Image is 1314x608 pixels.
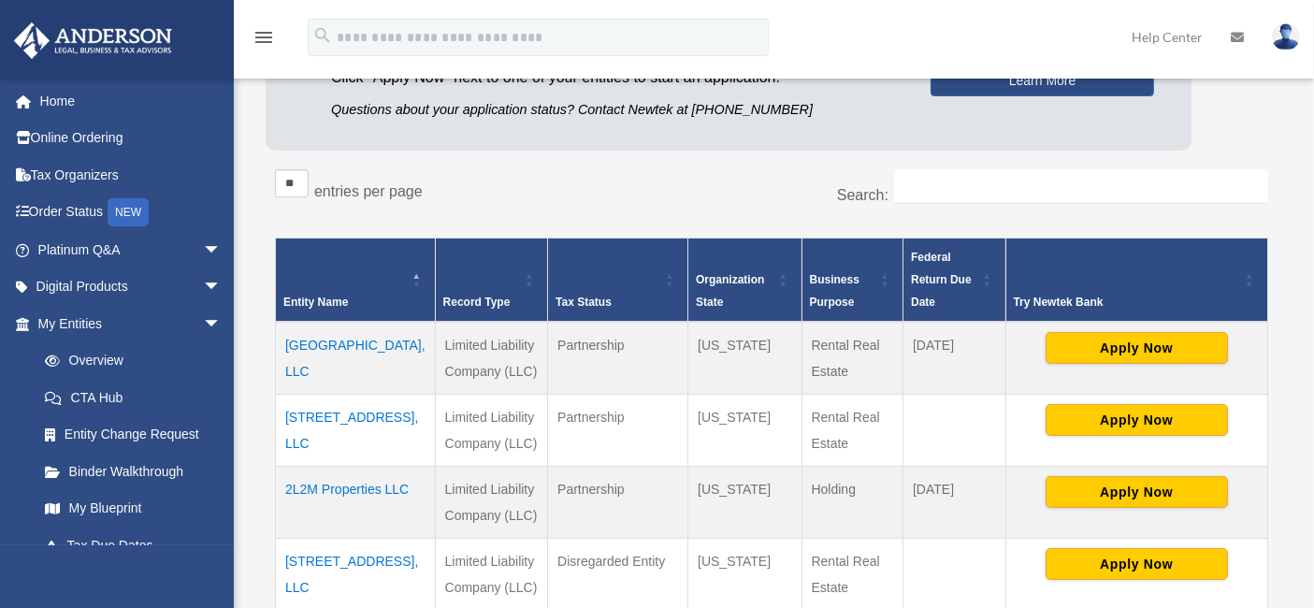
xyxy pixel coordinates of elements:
[801,239,903,323] th: Business Purpose: Activate to sort
[108,198,149,226] div: NEW
[837,187,888,203] label: Search:
[1046,332,1228,364] button: Apply Now
[13,305,240,342] a: My Entitiesarrow_drop_down
[1005,239,1267,323] th: Try Newtek Bank : Activate to sort
[26,453,240,490] a: Binder Walkthrough
[903,239,1005,323] th: Federal Return Due Date: Activate to sort
[1046,404,1228,436] button: Apply Now
[435,467,548,539] td: Limited Liability Company (LLC)
[931,65,1154,96] a: Learn More
[283,296,348,309] span: Entity Name
[203,305,240,343] span: arrow_drop_down
[801,322,903,395] td: Rental Real Estate
[1046,548,1228,580] button: Apply Now
[688,395,801,467] td: [US_STATE]
[253,33,275,49] a: menu
[8,22,178,59] img: Anderson Advisors Platinum Portal
[203,231,240,269] span: arrow_drop_down
[26,490,240,528] a: My Blueprint
[253,26,275,49] i: menu
[1014,291,1239,313] div: Try Newtek Bank
[1046,476,1228,508] button: Apply Now
[548,239,688,323] th: Tax Status: Activate to sort
[13,82,250,120] a: Home
[276,395,436,467] td: [STREET_ADDRESS], LLC
[435,239,548,323] th: Record Type: Activate to sort
[203,268,240,307] span: arrow_drop_down
[312,25,333,46] i: search
[688,467,801,539] td: [US_STATE]
[810,273,859,309] span: Business Purpose
[276,467,436,539] td: 2L2M Properties LLC
[26,527,240,564] a: Tax Due Dates
[13,268,250,306] a: Digital Productsarrow_drop_down
[435,395,548,467] td: Limited Liability Company (LLC)
[26,379,240,416] a: CTA Hub
[314,183,423,199] label: entries per page
[556,296,612,309] span: Tax Status
[911,251,972,309] span: Federal Return Due Date
[276,322,436,395] td: [GEOGRAPHIC_DATA], LLC
[13,120,250,157] a: Online Ordering
[1272,23,1300,51] img: User Pic
[903,467,1005,539] td: [DATE]
[26,342,231,380] a: Overview
[903,322,1005,395] td: [DATE]
[801,467,903,539] td: Holding
[688,239,801,323] th: Organization State: Activate to sort
[26,416,240,454] a: Entity Change Request
[443,296,511,309] span: Record Type
[13,156,250,194] a: Tax Organizers
[548,467,688,539] td: Partnership
[548,395,688,467] td: Partnership
[13,194,250,232] a: Order StatusNEW
[688,322,801,395] td: [US_STATE]
[276,239,436,323] th: Entity Name: Activate to invert sorting
[801,395,903,467] td: Rental Real Estate
[435,322,548,395] td: Limited Liability Company (LLC)
[13,231,250,268] a: Platinum Q&Aarrow_drop_down
[696,273,764,309] span: Organization State
[331,98,902,122] p: Questions about your application status? Contact Newtek at [PHONE_NUMBER]
[548,322,688,395] td: Partnership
